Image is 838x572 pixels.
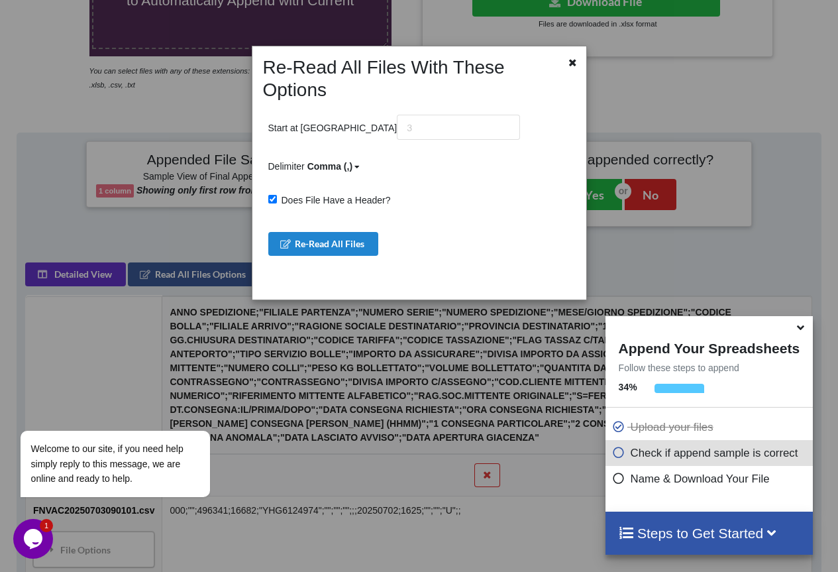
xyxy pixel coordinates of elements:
[268,232,379,256] button: Re-Read All Files
[277,195,391,205] span: Does File Have a Header?
[612,471,810,487] p: Name & Download Your File
[612,419,810,435] p: Upload your files
[13,519,56,559] iframe: chat widget
[307,160,352,174] div: Comma (,)
[268,115,521,140] p: Start at [GEOGRAPHIC_DATA]
[605,361,813,374] p: Follow these steps to append
[619,525,800,542] h4: Steps to Get Started
[268,161,362,172] span: Delimiter
[397,115,520,140] input: 3
[619,382,637,392] b: 34 %
[612,445,810,461] p: Check if append sample is correct
[13,311,252,512] iframe: chat widget
[256,56,554,101] h2: Re-Read All Files With These Options
[605,337,813,357] h4: Append Your Spreadsheets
